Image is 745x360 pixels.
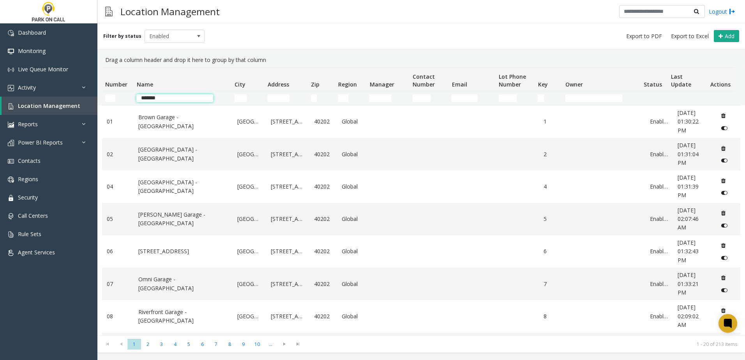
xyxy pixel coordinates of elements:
td: Number Filter [102,91,133,105]
span: Page 10 [250,339,264,349]
span: Address [268,81,289,88]
a: Enabled [650,150,668,159]
span: Go to the next page [279,341,290,347]
span: Activity [18,84,36,91]
img: 'icon' [8,158,14,164]
td: Actions Filter [707,91,734,105]
span: [DATE] 01:30:22 PM [678,109,699,134]
a: Global [342,247,364,256]
a: [DATE] 01:30:22 PM [678,109,708,135]
span: Security [18,194,38,201]
a: 40202 [314,150,332,159]
a: 8 [544,312,562,321]
img: 'icon' [8,140,14,146]
a: Global [342,182,364,191]
th: Status [641,68,668,91]
img: 'icon' [8,195,14,201]
input: Contact Number Filter [413,94,431,102]
span: Page 5 [182,339,196,349]
input: Number Filter [105,94,115,102]
a: Location Management [2,97,97,115]
span: City [235,81,245,88]
a: 4 [544,182,562,191]
a: [GEOGRAPHIC_DATA] [237,150,261,159]
td: Last Update Filter [668,91,707,105]
a: Global [342,117,364,126]
button: Disable [717,187,732,199]
a: [GEOGRAPHIC_DATA] [237,215,261,223]
img: logout [729,7,735,16]
a: 05 [107,215,129,223]
input: Name Filter [136,94,213,102]
a: Omni Garage - [GEOGRAPHIC_DATA] [138,275,228,293]
td: Zip Filter [308,91,335,105]
div: Data table [97,67,745,335]
span: Go to the last page [293,341,303,347]
span: Email [452,81,467,88]
span: Go to the next page [277,339,291,349]
td: Manager Filter [366,91,410,105]
input: Manager Filter [369,94,391,102]
a: 08 [107,312,129,321]
a: [GEOGRAPHIC_DATA] [237,280,261,288]
a: 40202 [314,215,332,223]
td: Email Filter [448,91,496,105]
span: Dashboard [18,29,46,36]
span: Page 7 [209,339,223,349]
input: Email Filter [452,94,477,102]
a: [PERSON_NAME] Garage - [GEOGRAPHIC_DATA] [138,210,228,228]
img: 'icon' [8,176,14,183]
img: pageIcon [105,2,113,21]
input: City Filter [235,94,247,102]
a: 40202 [314,280,332,288]
td: Address Filter [265,91,308,105]
span: Zip [311,81,320,88]
a: [STREET_ADDRESS] [271,182,305,191]
a: Enabled [650,247,668,256]
span: Call Centers [18,212,48,219]
a: 04 [107,182,129,191]
button: Export to PDF [623,31,665,42]
a: 07 [107,280,129,288]
span: Rule Sets [18,230,41,238]
a: [DATE] 02:07:46 AM [678,206,708,232]
a: 02 [107,150,129,159]
a: [STREET_ADDRESS] [271,247,305,256]
span: Key [538,81,548,88]
span: Page 1 [127,339,141,349]
span: [DATE] 01:31:39 PM [678,174,699,199]
a: [STREET_ADDRESS] [271,150,305,159]
a: [GEOGRAPHIC_DATA] [237,247,261,256]
span: Live Queue Monitor [18,65,68,73]
span: Last Update [671,73,691,88]
h3: Location Management [117,2,224,21]
a: 6 [544,247,562,256]
button: Delete [717,175,730,187]
img: 'icon' [8,103,14,109]
label: Filter by status [103,33,141,40]
span: Contacts [18,157,41,164]
a: [GEOGRAPHIC_DATA] [237,117,261,126]
img: 'icon' [8,48,14,55]
a: Logout [709,7,735,16]
span: Enabled [145,30,192,42]
span: Monitoring [18,47,46,55]
a: Enabled [650,117,668,126]
button: Disable [717,122,732,134]
div: Drag a column header and drop it here to group by that column [102,53,740,67]
button: Disable [717,251,732,264]
span: Add [725,32,734,40]
button: Delete [717,272,730,284]
button: Delete [717,109,730,122]
td: Owner Filter [562,91,641,105]
span: Page 9 [237,339,250,349]
a: Global [342,280,364,288]
span: Number [105,81,127,88]
td: Name Filter [133,91,231,105]
span: Reports [18,120,38,128]
span: Page 11 [264,339,277,349]
input: Key Filter [538,94,544,102]
button: Delete [717,142,730,154]
span: Power BI Reports [18,139,63,146]
a: [DATE] 01:31:39 PM [678,173,708,199]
